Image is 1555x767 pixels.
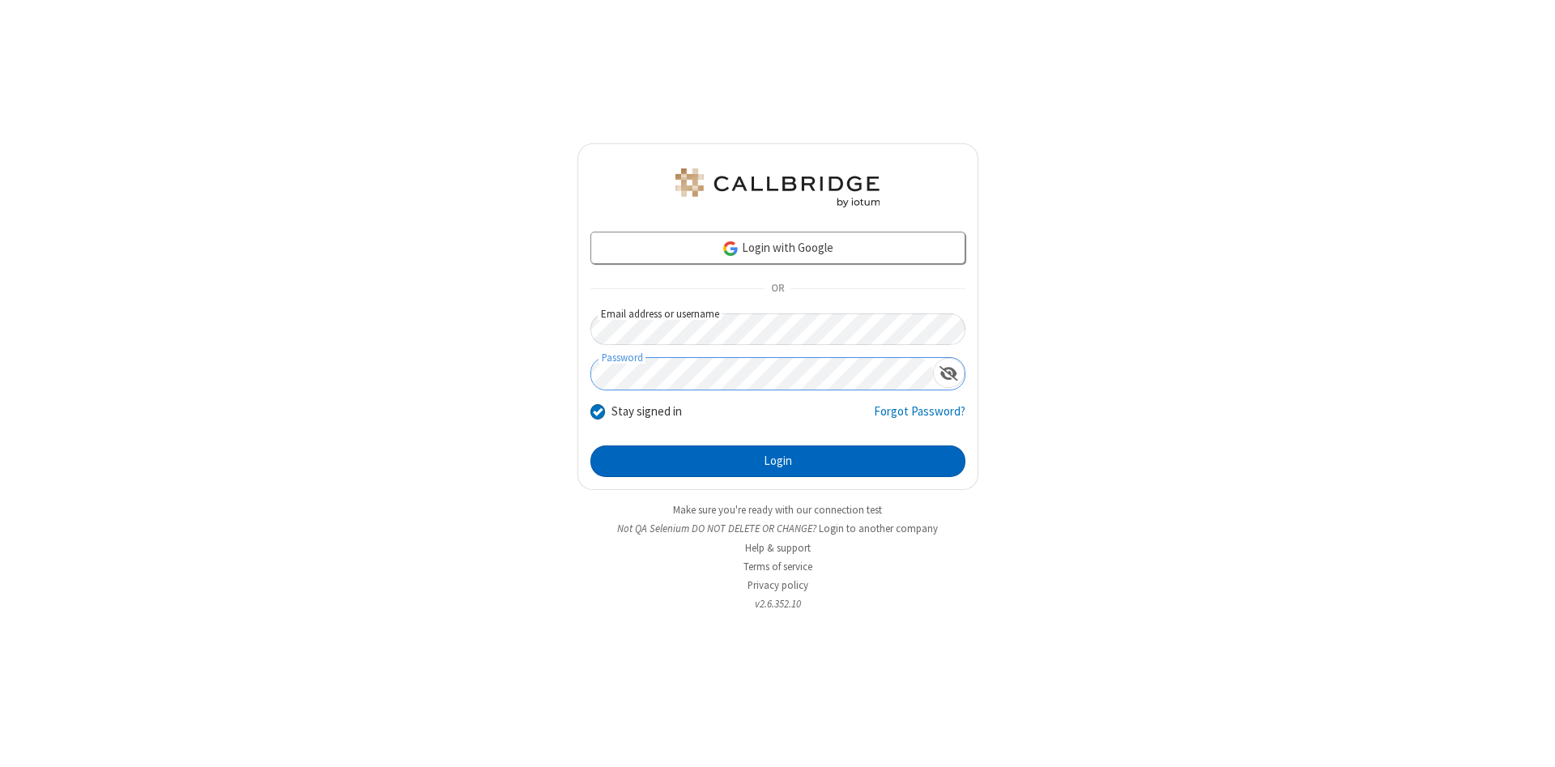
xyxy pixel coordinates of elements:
li: v2.6.352.10 [577,596,978,611]
span: OR [765,278,790,300]
a: Login with Google [590,232,965,264]
input: Password [591,358,933,390]
a: Terms of service [743,560,812,573]
button: Login to another company [819,521,938,536]
img: QA Selenium DO NOT DELETE OR CHANGE [672,168,883,207]
a: Help & support [745,541,811,555]
img: google-icon.png [722,240,739,258]
a: Privacy policy [748,578,808,592]
input: Email address or username [590,313,965,345]
label: Stay signed in [611,403,682,421]
button: Login [590,445,965,478]
a: Forgot Password? [874,403,965,433]
a: Make sure you're ready with our connection test [673,503,882,517]
iframe: Chat [1515,725,1543,756]
li: Not QA Selenium DO NOT DELETE OR CHANGE? [577,521,978,536]
div: Show password [933,358,965,388]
